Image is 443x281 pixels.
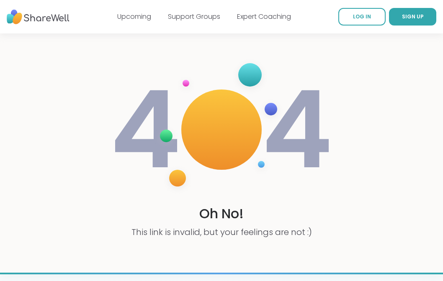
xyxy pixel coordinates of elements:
h1: Oh No! [199,204,244,223]
a: Upcoming [117,12,151,21]
p: This link is invalid, but your feelings are not :) [131,226,312,238]
span: SIGN UP [402,13,424,20]
img: 404 [110,55,333,204]
a: Support Groups [168,12,220,21]
img: ShareWell Nav Logo [7,5,70,28]
a: Expert Coaching [237,12,291,21]
a: LOG IN [338,8,386,26]
a: SIGN UP [389,8,436,26]
span: LOG IN [353,13,371,20]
